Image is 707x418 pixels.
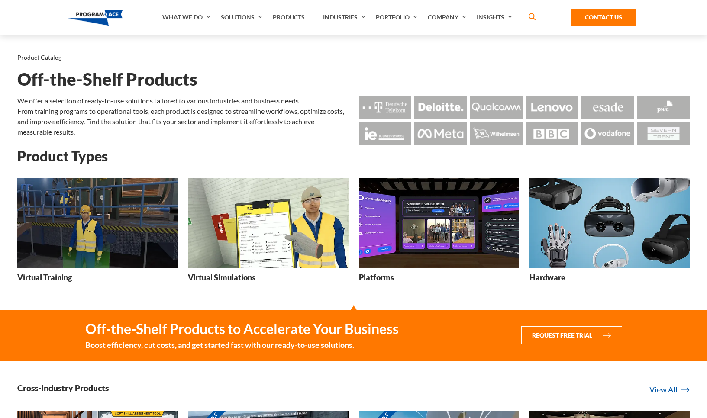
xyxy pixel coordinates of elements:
[17,72,690,87] h1: Off-the-Shelf Products
[17,106,349,137] p: From training programs to operational tools, each product is designed to streamline workflows, op...
[649,384,690,395] a: View All
[637,96,690,119] img: Logo - Pwc
[521,326,622,344] button: Request Free Trial
[359,122,411,145] img: Logo - Ie Business School
[85,339,399,350] small: Boost efficiency, cut costs, and get started fast with our ready-to-use solutions.
[470,96,523,119] img: Logo - Qualcomm
[68,10,123,26] img: Program-Ace
[414,122,467,145] img: Logo - Meta
[581,122,634,145] img: Logo - Vodafone
[529,178,690,289] a: Hardware
[359,96,411,119] img: Logo - Deutsche Telekom
[359,272,394,283] h3: Platforms
[17,52,61,63] li: Product Catalog
[581,96,634,119] img: Logo - Esade
[571,9,636,26] a: Contact Us
[17,178,178,268] img: Virtual Training
[17,148,690,164] h2: Product Types
[470,122,523,145] img: Logo - Wilhemsen
[17,383,109,393] h3: Cross-Industry Products
[188,178,348,268] img: Virtual Simulations
[359,178,519,268] img: Platforms
[529,178,690,268] img: Hardware
[85,320,399,338] strong: Off-the-Shelf Products to Accelerate Your Business
[17,96,349,106] p: We offer a selection of ready-to-use solutions tailored to various industries and business needs.
[188,272,255,283] h3: Virtual Simulations
[529,272,565,283] h3: Hardware
[188,178,348,289] a: Virtual Simulations
[414,96,467,119] img: Logo - Deloitte
[526,96,578,119] img: Logo - Lenovo
[17,272,72,283] h3: Virtual Training
[17,52,690,63] nav: breadcrumb
[526,122,578,145] img: Logo - BBC
[17,178,178,289] a: Virtual Training
[359,178,519,289] a: Platforms
[637,122,690,145] img: Logo - Seven Trent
